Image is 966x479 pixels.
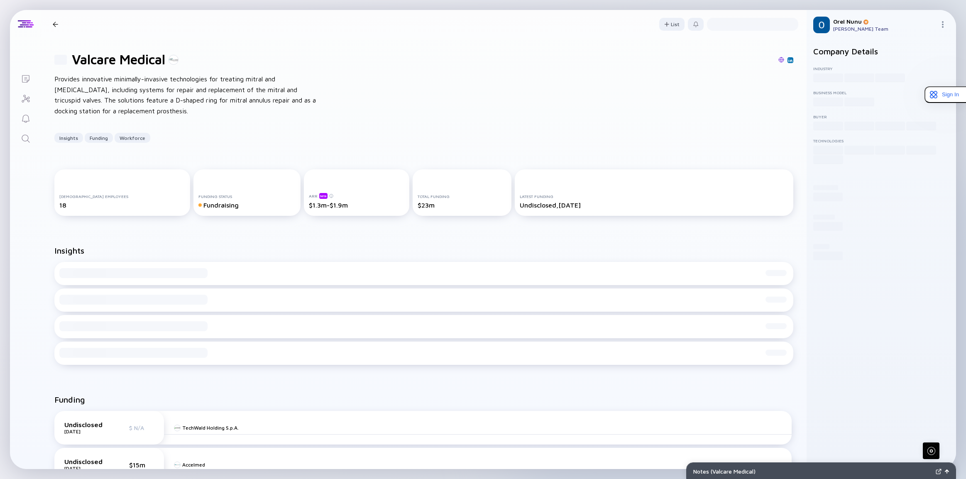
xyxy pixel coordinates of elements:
h2: Company Details [813,46,949,56]
div: Undisclosed [64,458,106,465]
button: List [659,18,685,31]
div: Total Funding [418,194,506,199]
div: ARR [309,193,405,199]
div: $1.3m-$1.9m [309,201,405,209]
h1: Valcare Medical [72,51,165,67]
div: [DATE] [64,428,106,435]
img: Valcare Medical Website [778,57,784,63]
a: Accelmed [174,462,205,468]
h2: Insights [54,246,84,255]
a: Investor Map [10,88,41,108]
h2: Funding [54,395,85,404]
img: Valcare Medical Linkedin Page [788,58,792,62]
img: Expand Notes [936,469,942,474]
a: Lists [10,68,41,88]
div: Latest Funding [520,194,788,199]
button: Funding [85,133,113,143]
div: Provides innovative minimally-invasive technologies for treating mitral and [MEDICAL_DATA], inclu... [54,74,320,116]
div: Workforce [115,132,150,144]
div: 18 [59,201,185,209]
div: Orel Nunu [833,18,936,25]
div: $23m [418,201,506,209]
div: Insights [54,132,83,144]
div: Industry [813,66,949,71]
button: Insights [54,133,83,143]
a: Search [10,128,41,148]
div: TechWald Holding S.p.A. [182,425,239,431]
div: Technologies [813,138,949,143]
div: Undisclosed [64,421,106,428]
div: [PERSON_NAME] Team [833,26,936,32]
div: Notes ( Valcare Medical ) [693,468,932,475]
img: Menu [939,21,946,28]
img: Open Notes [945,469,949,474]
div: Undisclosed, [DATE] [520,201,788,209]
div: $ N/A [129,424,154,431]
div: Business Model [813,90,949,95]
div: [DATE] [64,465,106,472]
a: TechWald Holding S.p.A. [174,425,239,431]
div: Funding [85,132,113,144]
div: [DEMOGRAPHIC_DATA] Employees [59,194,185,199]
img: Orel Profile Picture [813,17,830,33]
a: Reminders [10,108,41,128]
div: $15m [129,461,154,469]
div: Fundraising [198,201,296,209]
div: Buyer [813,114,949,119]
div: beta [319,193,328,199]
div: Funding Status [198,194,296,199]
div: Accelmed [182,462,205,468]
button: Workforce [115,133,150,143]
